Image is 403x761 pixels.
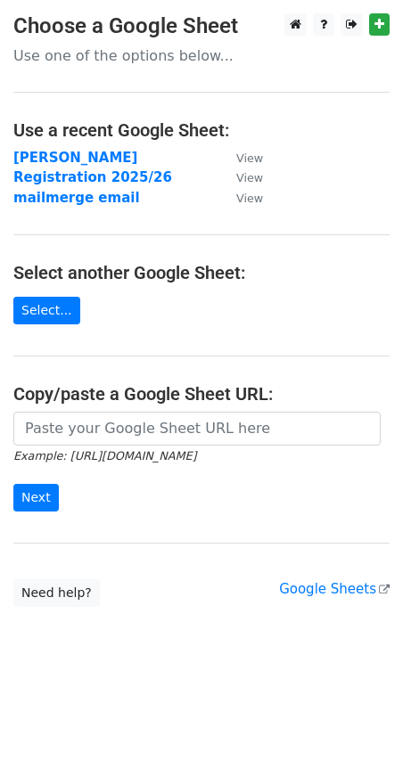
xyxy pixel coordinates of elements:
a: Registration 2025/26 [13,169,172,185]
input: Paste your Google Sheet URL here [13,412,381,446]
p: Use one of the options below... [13,46,390,65]
small: View [236,192,263,205]
a: Google Sheets [279,581,390,597]
a: mailmerge email [13,190,140,206]
a: View [218,169,263,185]
a: Need help? [13,579,100,607]
input: Next [13,484,59,511]
small: View [236,151,263,165]
small: Example: [URL][DOMAIN_NAME] [13,449,196,462]
h3: Choose a Google Sheet [13,13,390,39]
a: [PERSON_NAME] [13,150,137,166]
small: View [236,171,263,184]
h4: Copy/paste a Google Sheet URL: [13,383,390,405]
h4: Select another Google Sheet: [13,262,390,283]
a: Select... [13,297,80,324]
h4: Use a recent Google Sheet: [13,119,390,141]
a: View [218,150,263,166]
a: View [218,190,263,206]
